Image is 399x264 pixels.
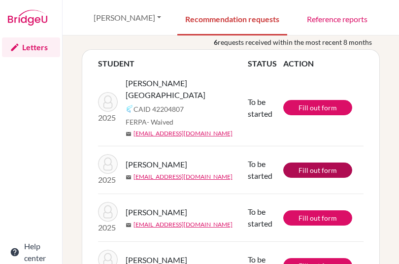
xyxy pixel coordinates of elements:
[126,131,132,137] span: mail
[214,37,218,47] b: 6
[2,37,60,57] a: Letters
[98,174,118,186] p: 2025
[133,104,184,114] span: CAID 42204807
[133,129,233,138] a: [EMAIL_ADDRESS][DOMAIN_NAME]
[98,222,118,233] p: 2025
[126,105,133,113] img: Common App logo
[283,163,352,178] a: Fill out form
[98,58,248,69] th: STUDENT
[89,8,166,27] button: [PERSON_NAME]
[218,37,372,47] span: requests received within the most recent 8 months
[283,210,352,226] a: Fill out form
[126,222,132,228] span: mail
[98,202,118,222] img: Chaudhary, Nisha
[248,159,272,180] span: To be started
[248,97,272,118] span: To be started
[126,159,187,170] span: [PERSON_NAME]
[126,174,132,180] span: mail
[248,207,272,228] span: To be started
[299,1,375,35] a: Reference reports
[98,112,118,124] p: 2025
[126,77,255,101] span: [PERSON_NAME][GEOGRAPHIC_DATA]
[133,172,233,181] a: [EMAIL_ADDRESS][DOMAIN_NAME]
[126,206,187,218] span: [PERSON_NAME]
[98,154,118,174] img: Chaudhary, Nisha
[248,58,283,69] th: STATUS
[8,10,47,26] img: Bridge-U
[2,242,60,262] a: Help center
[283,100,352,115] a: Fill out form
[283,58,364,69] th: ACTION
[147,118,173,126] span: - Waived
[133,220,233,229] a: [EMAIL_ADDRESS][DOMAIN_NAME]
[98,92,118,112] img: Adhikari, Suraj
[126,117,173,127] span: FERPA
[177,1,287,35] a: Recommendation requests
